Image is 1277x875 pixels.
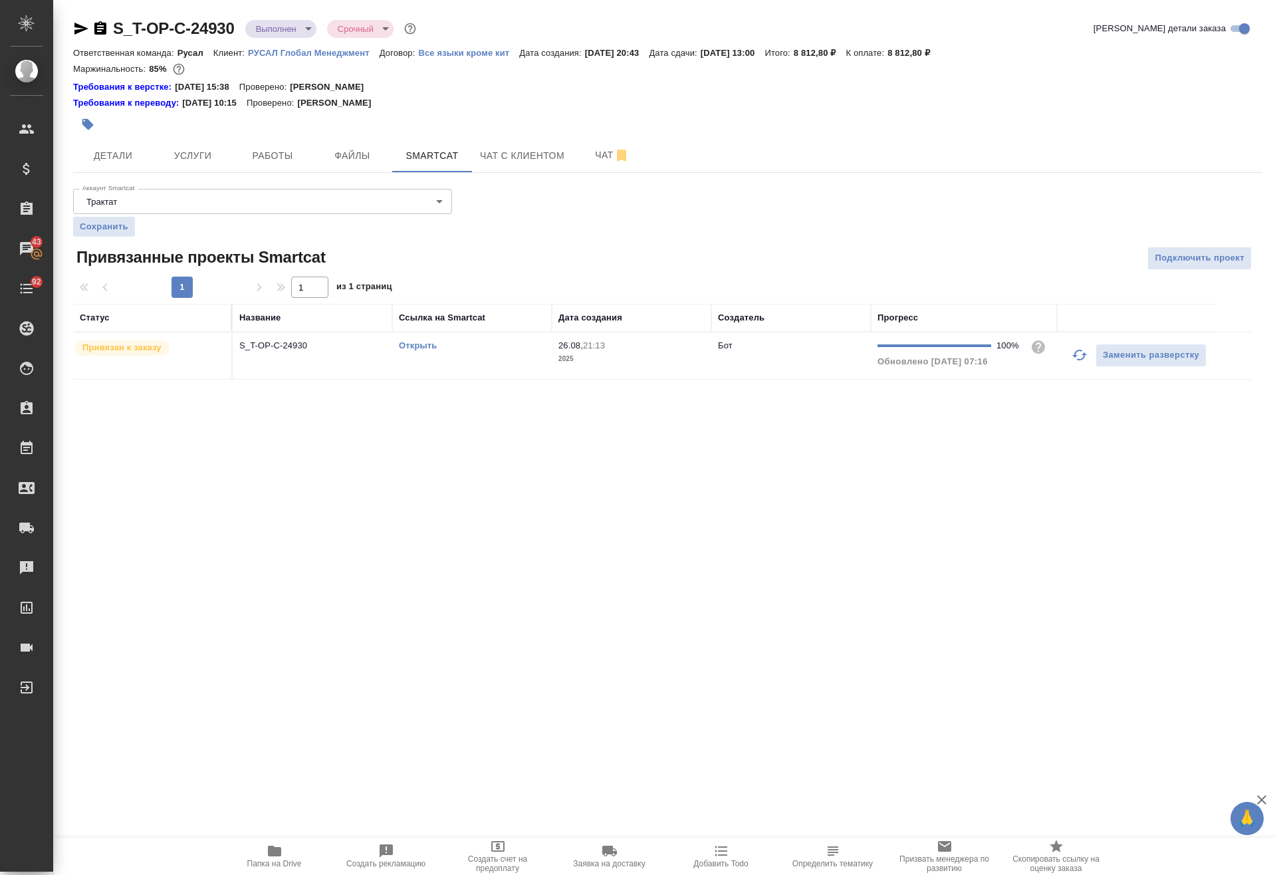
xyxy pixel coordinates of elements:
button: 12.87 USD; 38.40 RUB; [170,61,187,78]
p: Клиент: [213,48,248,58]
button: Доп статусы указывают на важность/срочность заказа [402,20,419,37]
a: Требования к верстке: [73,80,175,94]
p: 85% [149,64,170,74]
p: Договор: [380,48,419,58]
div: Статус [80,311,110,324]
div: Название [239,311,281,324]
p: 26.08, [558,340,583,350]
p: РУСАЛ Глобал Менеджмент [248,48,380,58]
span: Заменить разверстку [1103,348,1199,363]
p: К оплате: [846,48,887,58]
p: Маржинальность: [73,64,149,74]
button: Срочный [334,23,378,35]
a: Требования к переводу: [73,96,182,110]
button: Обновить прогресс [1064,339,1096,371]
div: Трактат [73,189,452,214]
p: Дата сдачи: [649,48,700,58]
div: 100% [996,339,1020,352]
p: Бот [718,340,733,350]
p: 21:13 [583,340,605,350]
button: Заменить разверстку [1096,344,1207,367]
span: 🙏 [1236,805,1258,832]
button: Подключить проект [1147,247,1252,270]
div: Дата создания [558,311,622,324]
div: Создатель [718,311,764,324]
button: Добавить тэг [73,110,102,139]
span: [PERSON_NAME] детали заказа [1094,22,1226,35]
p: Русал [177,48,213,58]
a: РУСАЛ Глобал Менеджмент [248,47,380,58]
p: [DATE] 15:38 [175,80,239,94]
span: Чат с клиентом [480,148,564,164]
div: Нажми, чтобы открыть папку с инструкцией [73,96,182,110]
p: Проверено: [247,96,298,110]
p: Привязан к заказу [82,341,162,354]
a: S_T-OP-C-24930 [113,19,235,37]
a: 43 [3,232,50,265]
a: Открыть [399,340,437,350]
span: из 1 страниц [336,279,392,298]
span: Подключить проект [1155,251,1244,266]
div: Выполнен [327,20,394,38]
span: Работы [241,148,304,164]
svg: Отписаться [614,148,630,164]
span: Детали [81,148,145,164]
p: Ответственная команда: [73,48,177,58]
span: Smartcat [400,148,464,164]
div: Ссылка на Smartcat [399,311,485,324]
p: [DATE] 10:15 [182,96,247,110]
p: Дата создания: [519,48,584,58]
button: Скопировать ссылку [92,21,108,37]
div: Нажми, чтобы открыть папку с инструкцией [73,80,175,94]
p: Итого: [764,48,793,58]
p: Проверено: [239,80,290,94]
span: 43 [24,235,49,249]
p: 2025 [558,352,705,366]
span: Сохранить [80,220,128,233]
button: Выполнен [252,23,300,35]
div: Прогресс [877,311,918,324]
p: [PERSON_NAME] [290,80,374,94]
a: Все языки кроме кит [418,47,519,58]
p: 8 812,80 ₽ [794,48,846,58]
span: Чат [580,147,644,164]
p: S_T-OP-C-24930 [239,339,386,352]
p: Все языки кроме кит [418,48,519,58]
p: [DATE] 13:00 [701,48,765,58]
p: 8 812,80 ₽ [887,48,940,58]
span: 92 [24,275,49,289]
span: Обновлено [DATE] 07:16 [877,356,988,366]
button: Сохранить [73,217,135,237]
button: Скопировать ссылку для ЯМессенджера [73,21,89,37]
button: Трактат [82,196,121,207]
span: Привязанные проекты Smartcat [73,247,326,268]
button: 🙏 [1230,802,1264,835]
span: Файлы [320,148,384,164]
a: 92 [3,272,50,305]
span: Услуги [161,148,225,164]
p: [PERSON_NAME] [297,96,381,110]
div: Выполнен [245,20,316,38]
p: [DATE] 20:43 [585,48,649,58]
